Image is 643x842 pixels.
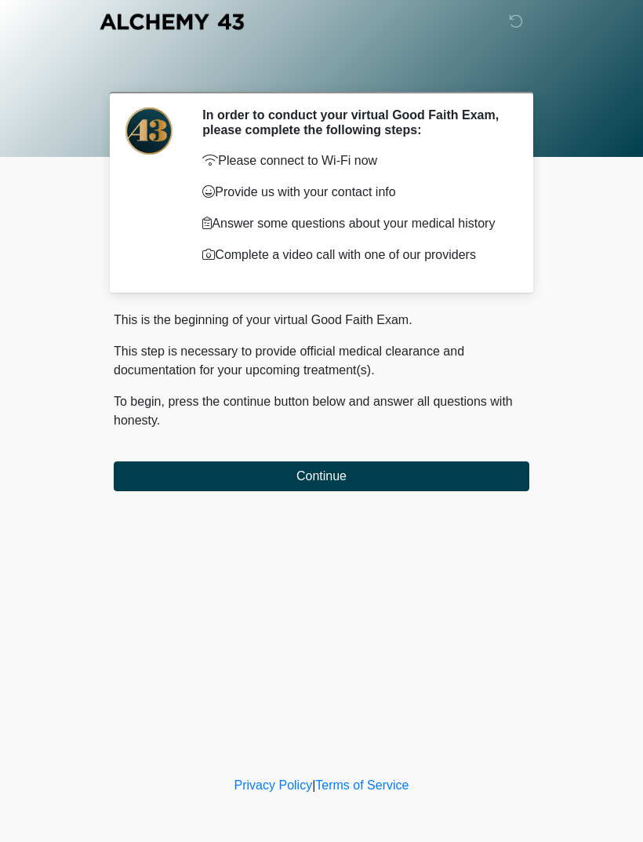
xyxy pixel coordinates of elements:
[98,12,245,31] img: Alchemy 43 Logo
[114,311,529,330] p: This is the beginning of your virtual Good Faith Exam.
[312,778,315,792] a: |
[114,342,529,380] p: This step is necessary to provide official medical clearance and documentation for your upcoming ...
[202,246,506,264] p: Complete a video call with one of our providers
[114,392,529,430] p: To begin, press the continue button below and answer all questions with honesty.
[202,214,506,233] p: Answer some questions about your medical history
[202,108,506,137] h2: In order to conduct your virtual Good Faith Exam, please complete the following steps:
[315,778,409,792] a: Terms of Service
[202,151,506,170] p: Please connect to Wi-Fi now
[234,778,313,792] a: Privacy Policy
[102,56,541,86] h1: ‎ ‎ ‎ ‎
[125,108,173,155] img: Agent Avatar
[114,461,529,491] button: Continue
[202,183,506,202] p: Provide us with your contact info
